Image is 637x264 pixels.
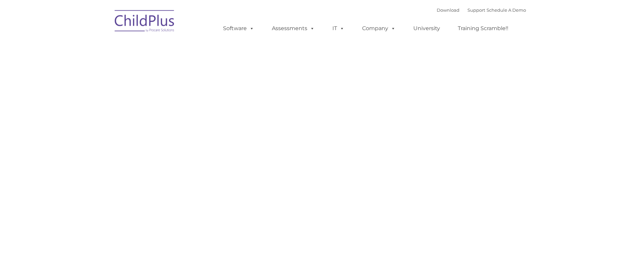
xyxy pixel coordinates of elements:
a: Support [467,7,485,13]
a: University [407,22,447,35]
img: ChildPlus by Procare Solutions [111,5,178,39]
a: Schedule A Demo [487,7,526,13]
font: | [437,7,526,13]
a: Training Scramble!! [451,22,515,35]
a: Assessments [265,22,321,35]
a: Software [216,22,261,35]
a: Company [355,22,402,35]
a: IT [326,22,351,35]
a: Download [437,7,459,13]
